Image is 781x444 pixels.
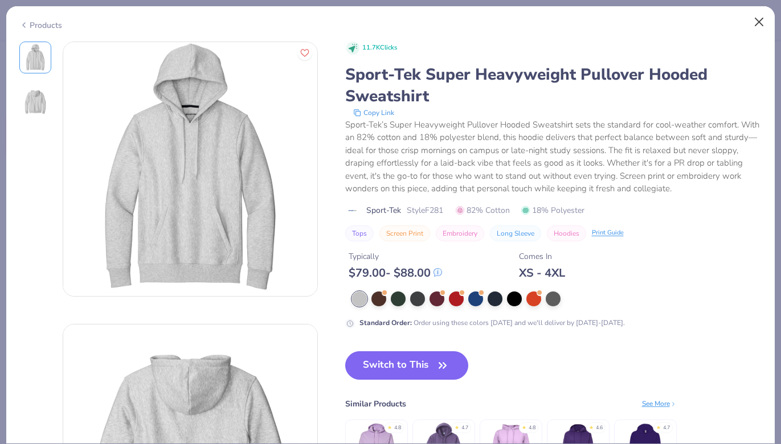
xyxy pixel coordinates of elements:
[366,204,401,216] span: Sport-Tek
[22,87,49,114] img: Back
[522,424,526,429] div: ★
[455,424,459,429] div: ★
[362,43,397,53] span: 11.7K Clicks
[529,424,535,432] div: 4.8
[349,266,442,280] div: $ 79.00 - $ 88.00
[596,424,603,432] div: 4.6
[519,266,565,280] div: XS - 4XL
[297,46,312,60] button: Like
[749,11,770,33] button: Close
[519,250,565,262] div: Comes In
[350,107,398,118] button: copy to clipboard
[345,398,406,410] div: Similar Products
[592,228,624,238] div: Print Guide
[589,424,594,429] div: ★
[394,424,401,432] div: 4.8
[359,318,412,327] strong: Standard Order :
[345,118,762,195] div: Sport-Tek’s Super Heavyweight Pullover Hooded Sweatshirt sets the standard for cool-weather comfo...
[436,225,484,241] button: Embroidery
[345,225,374,241] button: Tops
[387,424,392,429] div: ★
[22,44,49,71] img: Front
[379,225,430,241] button: Screen Print
[345,206,361,215] img: brand logo
[461,424,468,432] div: 4.7
[490,225,541,241] button: Long Sleeve
[407,204,443,216] span: Style F281
[642,398,677,409] div: See More
[656,424,661,429] div: ★
[663,424,670,432] div: 4.7
[521,204,584,216] span: 18% Polyester
[359,318,625,328] div: Order using these colors [DATE] and we'll deliver by [DATE]-[DATE].
[547,225,586,241] button: Hoodies
[349,250,442,262] div: Typically
[456,204,510,216] span: 82% Cotton
[19,19,62,31] div: Products
[63,42,317,296] img: Front
[345,64,762,107] div: Sport-Tek Super Heavyweight Pullover Hooded Sweatshirt
[345,351,469,380] button: Switch to This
